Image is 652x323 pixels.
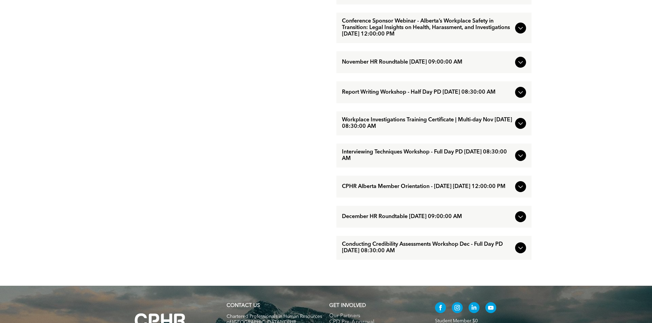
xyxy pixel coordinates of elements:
[342,59,512,66] span: November HR Roundtable [DATE] 09:00:00 AM
[342,184,512,190] span: CPHR Alberta Member Orientation - [DATE] [DATE] 12:00:00 PM
[342,241,512,254] span: Conducting Credibility Assessments Workshop Dec - Full Day PD [DATE] 08:30:00 AM
[435,302,446,315] a: facebook
[452,302,463,315] a: instagram
[329,303,366,308] span: GET INVOLVED
[342,18,512,38] span: Conference Sponsor Webinar - Alberta’s Workplace Safety in Transition: Legal Insights on Health, ...
[342,214,512,220] span: December HR Roundtable [DATE] 09:00:00 AM
[469,302,480,315] a: linkedin
[342,89,512,96] span: Report Writing Workshop - Half Day PD [DATE] 08:30:00 AM
[485,302,496,315] a: youtube
[342,117,512,130] span: Workplace Investigations Training Certificate | Multi-day Nov [DATE] 08:30:00 AM
[342,149,512,162] span: Interviewing Techniques Workshop - Full Day PD [DATE] 08:30:00 AM
[329,313,421,319] a: Our Partners
[227,303,260,308] a: CONTACT US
